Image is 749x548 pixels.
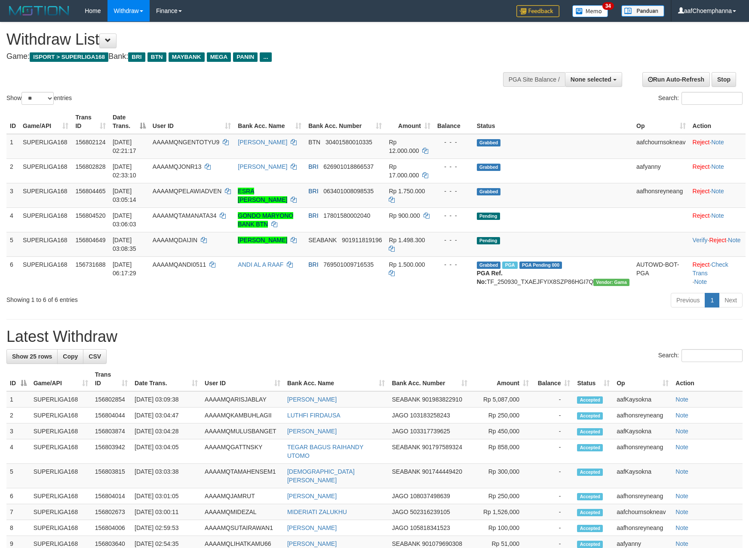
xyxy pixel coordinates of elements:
span: Accepted [577,412,603,420]
button: None selected [565,72,622,87]
td: Rp 858,000 [471,439,532,464]
td: 3 [6,423,30,439]
span: [DATE] 02:21:17 [113,139,136,154]
a: LUTHFI FIRDAUSA [287,412,341,419]
span: BRI [128,52,145,62]
td: aafchournsokneav [613,504,672,520]
td: 156804044 [92,408,131,423]
span: Rp 1.500.000 [389,261,425,268]
td: SUPERLIGA168 [30,520,92,536]
a: [PERSON_NAME] [287,428,337,435]
th: Game/API: activate to sort column ascending [30,367,92,391]
td: 3 [6,183,19,207]
span: Rp 17.000.000 [389,163,419,179]
a: Reject [693,212,710,219]
span: [DATE] 06:17:29 [113,261,136,277]
a: [PERSON_NAME] [287,493,337,499]
label: Search: [658,349,743,362]
a: Note [675,493,688,499]
th: Balance: activate to sort column ascending [532,367,574,391]
a: Check Trans [693,261,728,277]
label: Search: [658,92,743,105]
span: Accepted [577,541,603,548]
td: Rp 5,087,000 [471,391,532,408]
td: AAAAMQTAMAHENSEM1 [201,464,284,488]
td: 6 [6,488,30,504]
a: Reject [693,261,710,268]
a: Reject [693,163,710,170]
a: Note [711,188,724,195]
th: Date Trans.: activate to sort column descending [109,110,149,134]
td: SUPERLIGA168 [19,183,72,207]
span: 156731688 [75,261,105,268]
td: · [689,183,746,207]
a: Note [675,508,688,515]
a: [PERSON_NAME] [238,139,287,146]
td: AAAAMQMIDEZAL [201,504,284,520]
td: [DATE] 03:04:28 [131,423,201,439]
span: 34 [602,2,614,10]
td: SUPERLIGA168 [19,134,72,159]
td: - [532,408,574,423]
td: 5 [6,464,30,488]
a: GONDO MARYONO BANK BTN [238,212,293,228]
span: BRI [308,188,318,195]
span: [DATE] 03:05:14 [113,188,136,203]
td: aafhonsreyneang [613,488,672,504]
th: Status: activate to sort column ascending [574,367,613,391]
th: Action [672,367,743,391]
th: Op: activate to sort column ascending [633,110,689,134]
td: AAAAMQGATTNSKY [201,439,284,464]
th: Status [473,110,633,134]
th: Game/API: activate to sort column ascending [19,110,72,134]
td: 8 [6,520,30,536]
a: Note [675,412,688,419]
td: - [532,439,574,464]
td: SUPERLIGA168 [30,408,92,423]
span: Copy 103183258243 to clipboard [410,412,450,419]
span: CSV [89,353,101,360]
a: Reject [709,237,727,244]
a: ANDI AL A RAAF [238,261,283,268]
a: Show 25 rows [6,349,58,364]
td: aafKaysokna [613,391,672,408]
span: Accepted [577,493,603,500]
a: Stop [712,72,736,87]
div: Showing 1 to 6 of 6 entries [6,292,306,304]
div: - - - [437,211,470,220]
span: 156804465 [75,188,105,195]
td: AAAAMQARISJABLAY [201,391,284,408]
span: 156802828 [75,163,105,170]
span: SEABANK [392,396,420,403]
a: [PERSON_NAME] [287,396,337,403]
select: Showentries [21,92,54,105]
span: Copy 901911819196 to clipboard [342,237,382,244]
span: Accepted [577,444,603,451]
div: - - - [437,187,470,195]
a: Note [675,468,688,475]
a: Note [675,444,688,451]
span: Rp 900.000 [389,212,420,219]
td: AAAAMQSUTAIRAWAN1 [201,520,284,536]
td: [DATE] 02:59:53 [131,520,201,536]
span: Copy 063401008098535 to clipboard [323,188,374,195]
td: SUPERLIGA168 [30,504,92,520]
td: · · [689,232,746,256]
td: 1 [6,391,30,408]
span: Accepted [577,509,603,516]
td: 2 [6,408,30,423]
a: Note [728,237,741,244]
a: ESRA [PERSON_NAME] [238,188,287,203]
span: 156804520 [75,212,105,219]
span: Grabbed [477,164,501,171]
td: SUPERLIGA168 [30,464,92,488]
td: 156802854 [92,391,131,408]
img: MOTION_logo.png [6,4,72,17]
td: [DATE] 03:09:38 [131,391,201,408]
span: AAAAMQDAIJIN [153,237,197,244]
td: · [689,158,746,183]
span: 156804649 [75,237,105,244]
span: SEABANK [392,540,420,547]
td: 7 [6,504,30,520]
span: Accepted [577,525,603,532]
